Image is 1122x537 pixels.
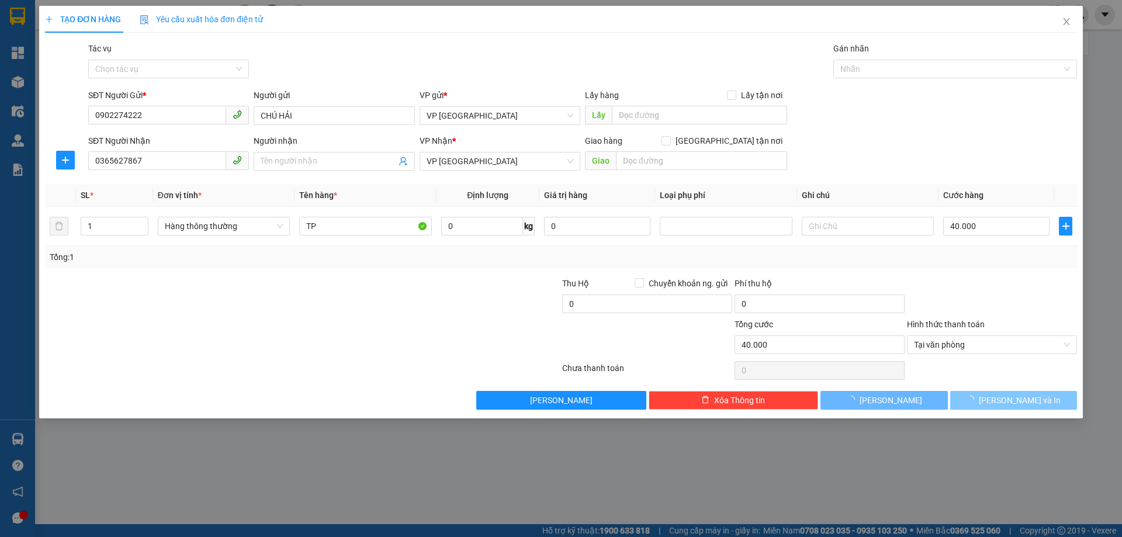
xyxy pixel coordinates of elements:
[530,394,593,407] span: [PERSON_NAME]
[735,320,773,329] span: Tổng cước
[649,391,819,410] button: deleteXóa Thông tin
[57,155,74,165] span: plus
[950,391,1077,410] button: [PERSON_NAME] và In
[671,134,787,147] span: [GEOGRAPHIC_DATA] tận nơi
[701,396,709,405] span: delete
[655,184,797,207] th: Loại phụ phí
[81,190,90,200] span: SL
[427,107,573,124] span: VP Xuân Giang
[140,15,263,24] span: Yêu cầu xuất hóa đơn điện tử
[544,190,587,200] span: Giá trị hàng
[88,89,249,102] div: SĐT Người Gửi
[544,217,650,235] input: 0
[420,136,452,145] span: VP Nhận
[833,44,869,53] label: Gán nhãn
[233,110,242,119] span: phone
[56,151,75,169] button: plus
[736,89,787,102] span: Lấy tận nơi
[966,396,979,404] span: loading
[943,190,984,200] span: Cước hàng
[585,106,612,124] span: Lấy
[109,29,489,43] li: Cổ Đạm, xã [GEOGRAPHIC_DATA], [GEOGRAPHIC_DATA]
[427,153,573,170] span: VP Mỹ Đình
[476,391,646,410] button: [PERSON_NAME]
[140,15,149,25] img: icon
[979,394,1061,407] span: [PERSON_NAME] và In
[585,136,622,145] span: Giao hàng
[612,106,787,124] input: Dọc đường
[802,217,934,235] input: Ghi Chú
[616,151,787,170] input: Dọc đường
[714,394,765,407] span: Xóa Thông tin
[644,277,732,290] span: Chuyển khoản ng. gửi
[735,277,905,295] div: Phí thu hộ
[585,91,619,100] span: Lấy hàng
[1062,17,1071,26] span: close
[1059,217,1072,235] button: plus
[1059,221,1071,231] span: plus
[585,151,616,170] span: Giao
[15,15,73,73] img: logo.jpg
[158,190,202,200] span: Đơn vị tính
[45,15,53,23] span: plus
[299,190,337,200] span: Tên hàng
[399,157,408,166] span: user-add
[467,190,508,200] span: Định lượng
[50,251,433,264] div: Tổng: 1
[907,320,985,329] label: Hình thức thanh toán
[797,184,939,207] th: Ghi chú
[299,217,431,235] input: VD: Bàn, Ghế
[420,89,580,102] div: VP gửi
[254,134,414,147] div: Người nhận
[254,89,414,102] div: Người gửi
[562,279,589,288] span: Thu Hộ
[88,134,249,147] div: SĐT Người Nhận
[50,217,68,235] button: delete
[1050,6,1083,39] button: Close
[88,44,112,53] label: Tác vụ
[15,85,174,124] b: GỬI : VP [GEOGRAPHIC_DATA]
[523,217,535,235] span: kg
[165,217,283,235] span: Hàng thông thường
[847,396,860,404] span: loading
[860,394,922,407] span: [PERSON_NAME]
[914,336,1070,354] span: Tại văn phòng
[45,15,121,24] span: TẠO ĐƠN HÀNG
[561,362,733,382] div: Chưa thanh toán
[233,155,242,165] span: phone
[820,391,947,410] button: [PERSON_NAME]
[109,43,489,58] li: Hotline: 1900252555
